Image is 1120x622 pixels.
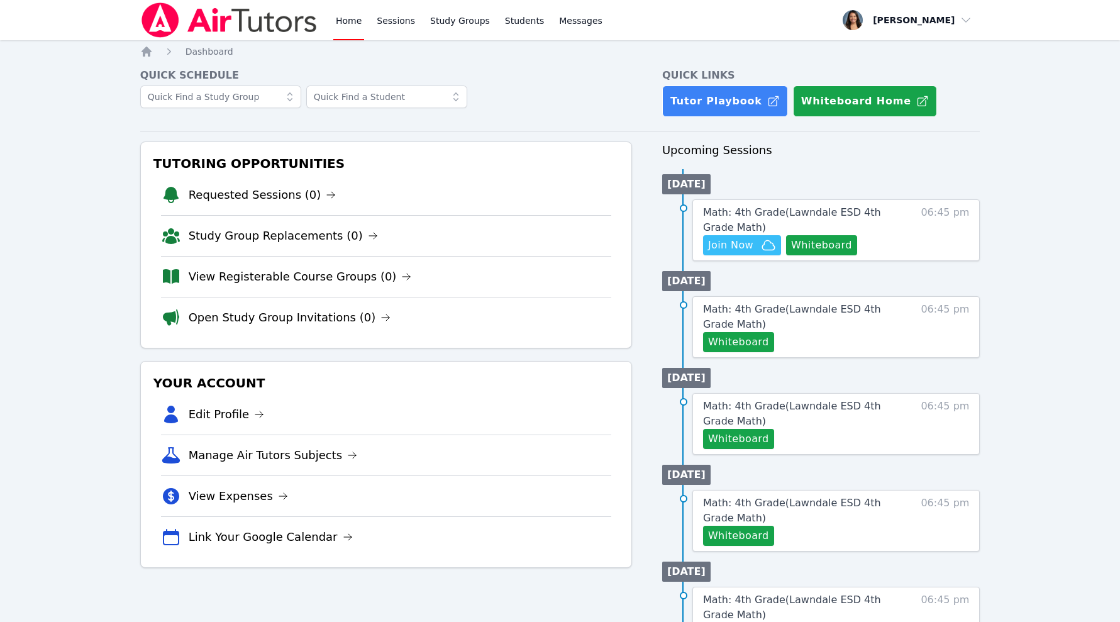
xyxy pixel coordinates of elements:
[708,238,753,253] span: Join Now
[189,227,378,245] a: Study Group Replacements (0)
[140,3,318,38] img: Air Tutors
[703,594,881,621] span: Math: 4th Grade ( Lawndale ESD 4th Grade Math )
[703,400,881,427] span: Math: 4th Grade ( Lawndale ESD 4th Grade Math )
[189,528,353,546] a: Link Your Google Calendar
[662,368,711,388] li: [DATE]
[921,496,969,546] span: 06:45 pm
[662,465,711,485] li: [DATE]
[662,68,980,83] h4: Quick Links
[662,174,711,194] li: [DATE]
[662,86,788,117] a: Tutor Playbook
[703,235,781,255] button: Join Now
[559,14,602,27] span: Messages
[186,45,233,58] a: Dashboard
[306,86,467,108] input: Quick Find a Student
[703,526,774,546] button: Whiteboard
[703,332,774,352] button: Whiteboard
[703,496,903,526] a: Math: 4th Grade(Lawndale ESD 4th Grade Math)
[703,303,881,330] span: Math: 4th Grade ( Lawndale ESD 4th Grade Math )
[662,142,980,159] h3: Upcoming Sessions
[703,205,903,235] a: Math: 4th Grade(Lawndale ESD 4th Grade Math)
[189,186,336,204] a: Requested Sessions (0)
[140,68,632,83] h4: Quick Schedule
[703,429,774,449] button: Whiteboard
[189,268,412,286] a: View Registerable Course Groups (0)
[662,271,711,291] li: [DATE]
[921,205,969,255] span: 06:45 pm
[186,47,233,57] span: Dashboard
[189,447,358,464] a: Manage Air Tutors Subjects
[189,406,265,423] a: Edit Profile
[189,309,391,326] a: Open Study Group Invitations (0)
[189,487,288,505] a: View Expenses
[921,399,969,449] span: 06:45 pm
[140,45,980,58] nav: Breadcrumb
[703,497,881,524] span: Math: 4th Grade ( Lawndale ESD 4th Grade Math )
[151,372,621,394] h3: Your Account
[662,562,711,582] li: [DATE]
[151,152,621,175] h3: Tutoring Opportunities
[921,302,969,352] span: 06:45 pm
[140,86,301,108] input: Quick Find a Study Group
[786,235,857,255] button: Whiteboard
[703,302,903,332] a: Math: 4th Grade(Lawndale ESD 4th Grade Math)
[703,206,881,233] span: Math: 4th Grade ( Lawndale ESD 4th Grade Math )
[793,86,937,117] button: Whiteboard Home
[703,399,903,429] a: Math: 4th Grade(Lawndale ESD 4th Grade Math)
